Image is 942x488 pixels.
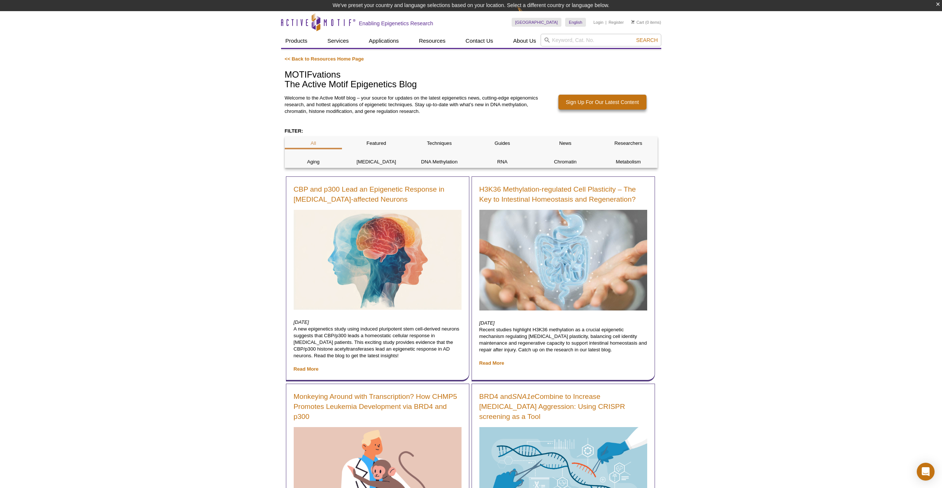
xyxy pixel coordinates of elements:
p: A new epigenetics study using induced pluripotent stem cell-derived neurons suggests that CBP/p30... [294,319,462,372]
em: [DATE] [479,320,495,326]
a: Register [609,20,624,25]
input: Keyword, Cat. No. [541,34,661,46]
img: Your Cart [631,20,635,24]
p: Welcome to the Active Motif blog – your source for updates on the latest epigenetics news, cuttin... [285,95,542,115]
a: Read More [479,360,504,366]
img: Change Here [517,6,537,23]
a: Products [281,34,312,48]
a: BRD4 andSNA1eCombine to Increase [MEDICAL_DATA] Aggression: Using CRISPR screening as a Tool [479,391,647,422]
h2: Enabling Epigenetics Research [359,20,433,27]
em: [DATE] [294,319,309,325]
p: Aging [285,159,342,165]
p: DNA Methylation [411,159,468,165]
a: Login [593,20,603,25]
a: << Back to Resources Home Page [285,56,364,62]
a: Applications [364,34,403,48]
a: Contact Us [461,34,498,48]
p: Researchers [600,140,657,147]
p: News [537,140,594,147]
div: Open Intercom Messenger [917,463,935,481]
a: H3K36 Methylation-regulated Cell Plasticity – The Key to Intestinal Homeostasis and Regeneration? [479,184,647,204]
a: Sign Up For Our Latest Content [558,95,646,110]
a: Read More [294,366,319,372]
a: CBP and p300 Lead an Epigenetic Response in [MEDICAL_DATA]-affected Neurons [294,184,462,204]
p: Recent studies highlight H3K36 methylation as a crucial epigenetic mechanism regulating [MEDICAL_... [479,320,647,367]
a: Monkeying Around with Transcription? How CHMP5 Promotes Leukemia Development via BRD4 and p300 [294,391,462,422]
button: Search [634,37,660,43]
a: Services [323,34,353,48]
a: [GEOGRAPHIC_DATA] [512,18,562,27]
span: Search [636,37,658,43]
p: Chromatin [537,159,594,165]
p: All [285,140,342,147]
img: Woman using digital x-ray of human intestine [479,210,647,310]
p: Techniques [411,140,468,147]
a: Resources [414,34,450,48]
li: | [606,18,607,27]
p: [MEDICAL_DATA] [348,159,405,165]
p: Metabolism [600,159,657,165]
strong: FILTER: [285,128,303,134]
li: (0 items) [631,18,661,27]
p: Guides [473,140,531,147]
em: SNA1e [512,393,535,400]
a: English [565,18,586,27]
a: Cart [631,20,644,25]
p: Featured [348,140,405,147]
h1: MOTIFvations The Active Motif Epigenetics Blog [285,70,658,90]
p: RNA [473,159,531,165]
img: Brain [294,210,462,310]
a: About Us [509,34,541,48]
